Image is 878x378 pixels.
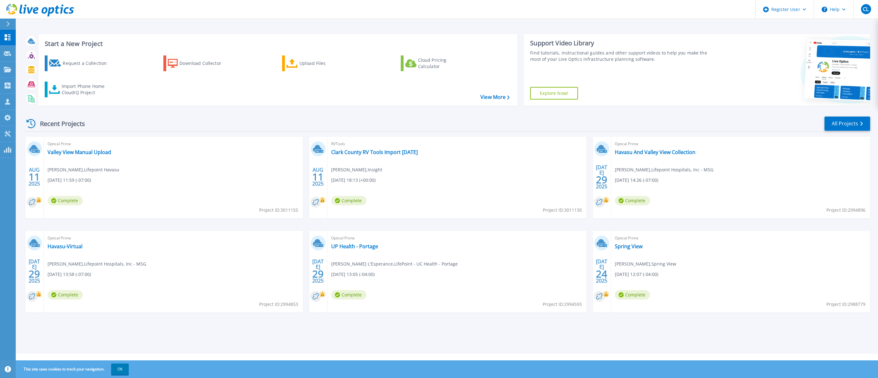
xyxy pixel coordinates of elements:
[331,243,378,249] a: UP Health - Portage
[826,207,865,214] span: Project ID: 2994896
[312,260,324,283] div: [DATE] 2025
[312,165,324,188] div: AUG 2025
[331,261,458,267] span: [PERSON_NAME] L'Esperance , LifePoint - UC Health - Portage
[615,271,658,278] span: [DATE] 12:07 (-04:00)
[28,165,40,188] div: AUG 2025
[259,301,298,308] span: Project ID: 2994853
[331,235,583,242] span: Optical Prime
[62,83,111,96] div: Import Phone Home CloudIQ Project
[543,207,582,214] span: Project ID: 3011130
[312,271,324,277] span: 29
[111,364,129,375] button: OK
[331,290,366,300] span: Complete
[48,271,91,278] span: [DATE] 13:58 (-07:00)
[596,165,608,188] div: [DATE] 2025
[299,57,350,70] div: Upload Files
[48,235,299,242] span: Optical Prime
[45,55,115,71] a: Request a Collection
[45,40,509,47] h3: Start a New Project
[530,39,710,47] div: Support Video Library
[596,271,607,277] span: 24
[48,166,119,173] span: [PERSON_NAME] , Lifepoint Havasu
[615,290,650,300] span: Complete
[331,196,366,205] span: Complete
[615,261,676,267] span: [PERSON_NAME] , Spring View
[401,55,471,71] a: Cloud Pricing Calculator
[331,149,418,155] a: Clark County RV Tools Import [DATE]
[824,117,870,131] a: All Projects
[179,57,230,70] div: Download Collector
[24,116,93,131] div: Recent Projects
[615,140,866,147] span: Optical Prime
[331,166,382,173] span: [PERSON_NAME] , Insight
[863,7,869,12] span: CL
[48,177,91,184] span: [DATE] 11:59 (-07:00)
[596,260,608,283] div: [DATE] 2025
[596,177,607,182] span: 29
[530,87,578,100] a: Explore Now!
[48,290,83,300] span: Complete
[615,149,695,155] a: Havasu And Valley View Collection
[530,50,710,62] div: Find tutorials, instructional guides and other support videos to help you make the most of your L...
[48,261,146,267] span: [PERSON_NAME] , Lifepoint Hospitals, Inc - MSG
[312,174,324,180] span: 11
[48,140,299,147] span: Optical Prime
[17,364,129,375] span: This site uses cookies to track your navigation.
[331,140,583,147] span: RVTools
[543,301,582,308] span: Project ID: 2994593
[615,235,866,242] span: Optical Prime
[615,243,643,249] a: Spring View
[418,57,468,70] div: Cloud Pricing Calculator
[615,196,650,205] span: Complete
[480,94,510,100] a: View More
[48,196,83,205] span: Complete
[163,55,234,71] a: Download Collector
[48,149,111,155] a: Valley View Manual Upload
[29,174,40,180] span: 11
[63,57,113,70] div: Request a Collection
[48,243,82,249] a: Havasu-Virtual
[331,177,376,184] span: [DATE] 18:13 (+00:00)
[282,55,352,71] a: Upload Files
[615,166,713,173] span: [PERSON_NAME] , Lifepoint Hospitals, Inc - MSG
[28,260,40,283] div: [DATE] 2025
[259,207,298,214] span: Project ID: 3011155
[29,271,40,277] span: 29
[826,301,865,308] span: Project ID: 2988779
[615,177,658,184] span: [DATE] 14:26 (-07:00)
[331,271,375,278] span: [DATE] 13:05 (-04:00)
